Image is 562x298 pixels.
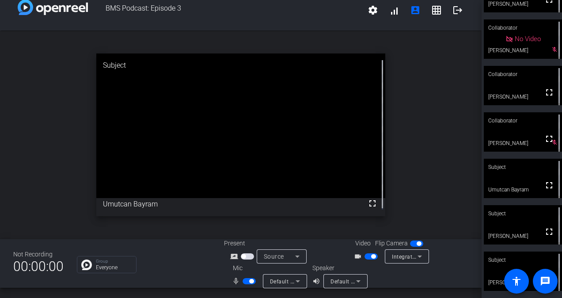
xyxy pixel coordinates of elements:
[375,239,408,248] span: Flip Camera
[544,226,554,237] mat-icon: fullscreen
[312,264,365,273] div: Speaker
[484,252,562,268] div: Subject
[13,256,64,277] span: 00:00:00
[515,35,541,43] span: No Video
[270,278,496,285] span: Default - Microphone Array (2- Intel® Smart Sound Technology for Digital Microphones)
[544,134,554,144] mat-icon: fullscreen
[330,278,432,285] span: Default - Speakers (2- Realtek(R) Audio)
[544,87,554,98] mat-icon: fullscreen
[410,5,421,15] mat-icon: account_box
[355,239,371,248] span: Video
[431,5,442,15] mat-icon: grid_on
[540,276,551,287] mat-icon: message
[81,260,92,270] img: Chat Icon
[96,53,385,77] div: Subject
[224,239,312,248] div: Present
[484,205,562,222] div: Subject
[511,276,522,287] mat-icon: accessibility
[354,251,365,262] mat-icon: videocam_outline
[224,264,312,273] div: Mic
[484,66,562,83] div: Collaborator
[96,265,132,270] p: Everyone
[544,180,554,191] mat-icon: fullscreen
[230,251,241,262] mat-icon: screen_share_outline
[13,250,64,259] div: Not Recording
[368,5,378,15] mat-icon: settings
[484,112,562,129] div: Collaborator
[367,198,378,209] mat-icon: fullscreen
[312,276,323,287] mat-icon: volume_up
[452,5,463,15] mat-icon: logout
[484,159,562,176] div: Subject
[96,259,132,264] p: Group
[392,253,474,260] span: Integrated Camera (5986:1199)
[484,19,562,36] div: Collaborator
[232,276,243,287] mat-icon: mic_none
[264,253,284,260] span: Source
